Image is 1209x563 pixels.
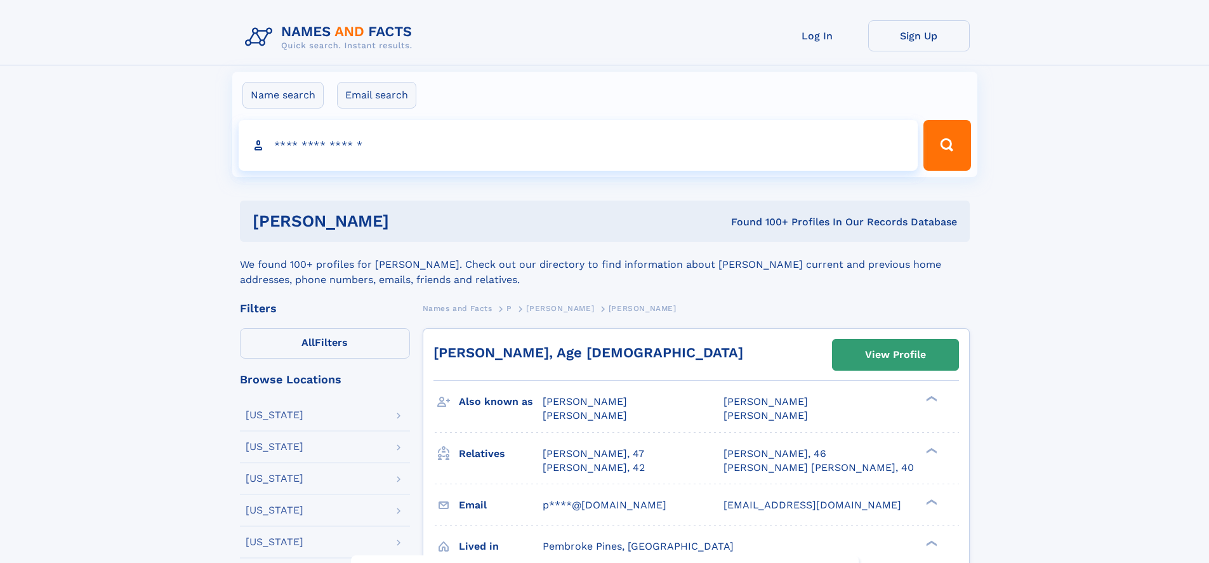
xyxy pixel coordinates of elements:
span: [EMAIL_ADDRESS][DOMAIN_NAME] [723,499,901,511]
h3: Lived in [459,536,543,557]
img: Logo Names and Facts [240,20,423,55]
h1: [PERSON_NAME] [253,213,560,229]
span: [PERSON_NAME] [609,304,677,313]
div: We found 100+ profiles for [PERSON_NAME]. Check out our directory to find information about [PERS... [240,242,970,288]
span: [PERSON_NAME] [723,409,808,421]
span: P [506,304,512,313]
span: [PERSON_NAME] [543,395,627,407]
a: [PERSON_NAME] [526,300,594,316]
div: Found 100+ Profiles In Our Records Database [560,215,957,229]
div: ❯ [923,395,938,403]
a: [PERSON_NAME], 46 [723,447,826,461]
span: [PERSON_NAME] [543,409,627,421]
div: [US_STATE] [246,474,303,484]
div: [US_STATE] [246,505,303,515]
a: [PERSON_NAME], 47 [543,447,644,461]
a: [PERSON_NAME], Age [DEMOGRAPHIC_DATA] [433,345,743,361]
h3: Also known as [459,391,543,413]
span: [PERSON_NAME] [723,395,808,407]
input: search input [239,120,918,171]
div: Filters [240,303,410,314]
div: [US_STATE] [246,537,303,547]
div: [US_STATE] [246,442,303,452]
span: Pembroke Pines, [GEOGRAPHIC_DATA] [543,540,734,552]
a: [PERSON_NAME] [PERSON_NAME], 40 [723,461,914,475]
h3: Relatives [459,443,543,465]
span: [PERSON_NAME] [526,304,594,313]
div: [US_STATE] [246,410,303,420]
div: View Profile [865,340,926,369]
span: All [301,336,315,348]
label: Filters [240,328,410,359]
a: P [506,300,512,316]
div: ❯ [923,498,938,506]
label: Email search [337,82,416,109]
div: ❯ [923,539,938,547]
a: View Profile [833,340,958,370]
button: Search Button [923,120,970,171]
a: Log In [767,20,868,51]
label: Name search [242,82,324,109]
a: [PERSON_NAME], 42 [543,461,645,475]
a: Names and Facts [423,300,492,316]
div: Browse Locations [240,374,410,385]
div: ❯ [923,446,938,454]
h3: Email [459,494,543,516]
a: Sign Up [868,20,970,51]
